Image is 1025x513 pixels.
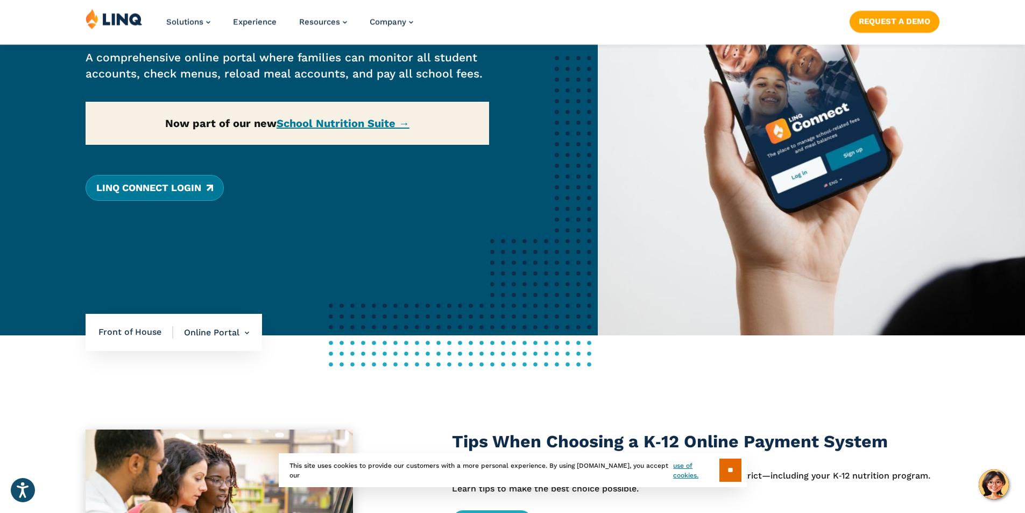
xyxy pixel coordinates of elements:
[86,9,143,29] img: LINQ | K‑12 Software
[673,461,719,480] a: use of cookies.
[86,175,224,201] a: LINQ Connect Login
[166,17,210,27] a: Solutions
[370,17,413,27] a: Company
[370,17,406,27] span: Company
[233,17,277,27] a: Experience
[86,50,490,82] p: A comprehensive online portal where families can monitor all student accounts, check menus, reloa...
[452,430,939,454] h3: Tips When Choosing a K‑12 Online Payment System
[166,17,203,27] span: Solutions
[979,469,1009,500] button: Hello, have a question? Let’s chat.
[173,314,249,352] li: Online Portal
[277,117,409,130] a: School Nutrition Suite →
[166,9,413,44] nav: Primary Navigation
[850,9,939,32] nav: Button Navigation
[299,17,347,27] a: Resources
[299,17,340,27] span: Resources
[850,11,939,32] a: Request a Demo
[165,117,409,130] strong: Now part of our new
[98,326,173,338] span: Front of House
[279,453,747,487] div: This site uses cookies to provide our customers with a more personal experience. By using [DOMAIN...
